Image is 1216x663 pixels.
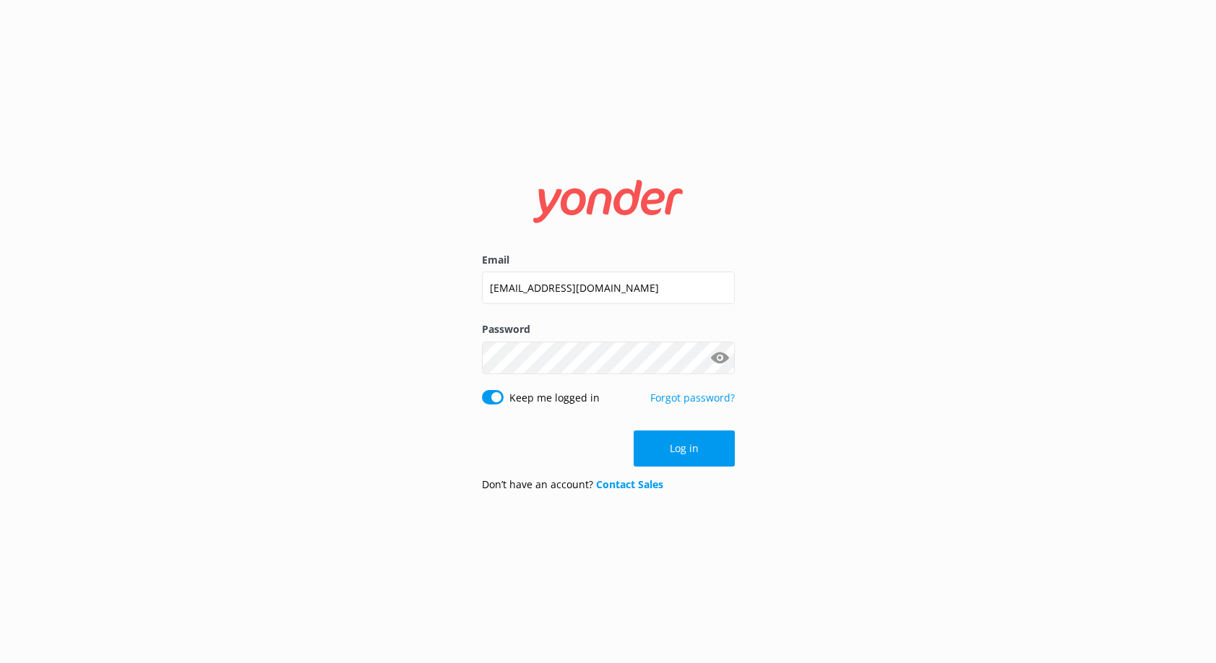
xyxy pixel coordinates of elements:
[706,343,735,372] button: Show password
[596,477,663,491] a: Contact Sales
[482,252,735,268] label: Email
[650,391,735,404] a: Forgot password?
[482,321,735,337] label: Password
[482,477,663,493] p: Don’t have an account?
[482,272,735,304] input: user@emailaddress.com
[509,390,600,406] label: Keep me logged in
[634,430,735,467] button: Log in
